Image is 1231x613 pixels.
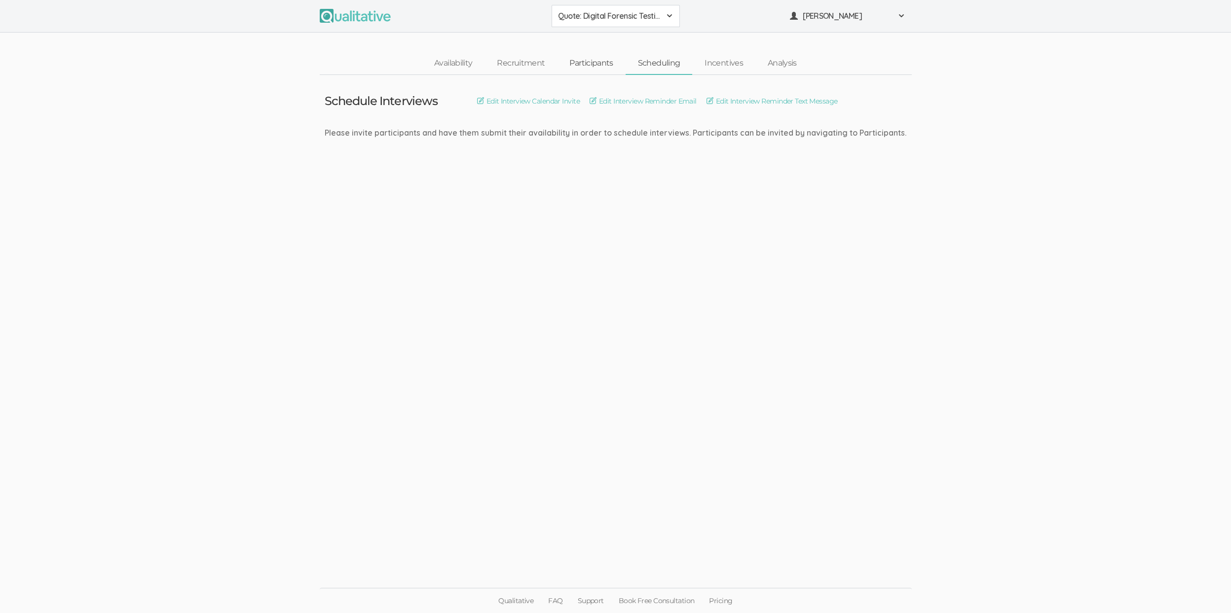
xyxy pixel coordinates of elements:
h3: Schedule Interviews [325,95,438,108]
button: [PERSON_NAME] [783,5,912,27]
a: Edit Interview Calendar Invite [477,96,580,107]
iframe: Chat Widget [1182,566,1231,613]
a: Book Free Consultation [611,588,702,613]
img: Qualitative [320,9,391,23]
a: Edit Interview Reminder Email [590,96,697,107]
span: Quote: Digital Forensic Testimony [558,10,661,22]
a: FAQ [541,588,570,613]
a: Availability [422,53,485,74]
span: [PERSON_NAME] [803,10,892,22]
a: Recruitment [485,53,557,74]
a: Pricing [702,588,740,613]
a: Scheduling [626,53,693,74]
a: Analysis [755,53,809,74]
div: Please invite participants and have them submit their availability in order to schedule interview... [325,127,906,139]
a: Participants [557,53,625,74]
button: Quote: Digital Forensic Testimony [552,5,680,27]
a: Edit Interview Reminder Text Message [707,96,838,107]
a: Incentives [692,53,755,74]
a: Support [570,588,611,613]
a: Qualitative [491,588,541,613]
